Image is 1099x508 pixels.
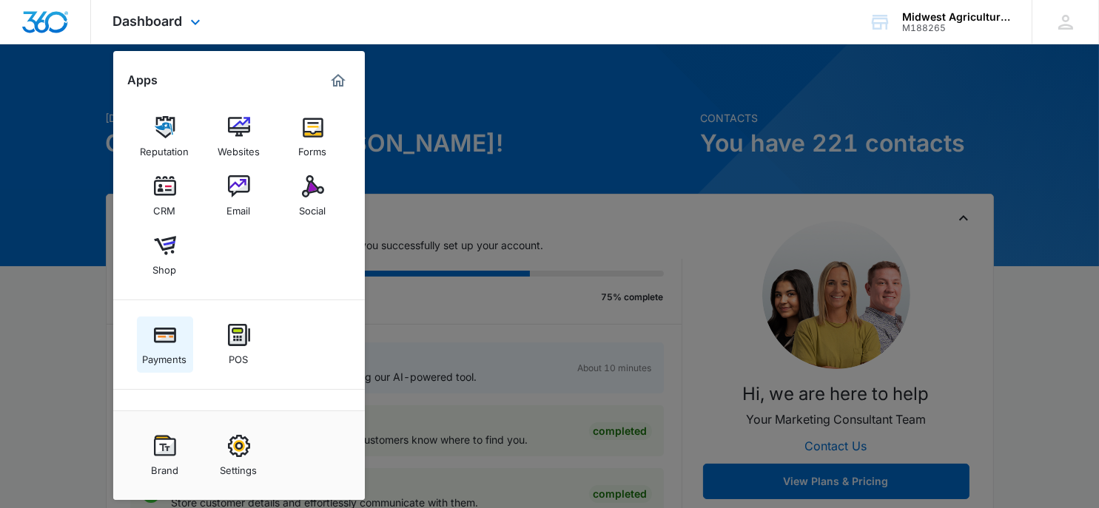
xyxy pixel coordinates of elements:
[137,227,193,283] a: Shop
[229,346,249,365] div: POS
[141,138,189,158] div: Reputation
[211,316,267,373] a: POS
[299,138,327,158] div: Forms
[137,427,193,484] a: Brand
[227,197,251,217] div: Email
[221,457,258,476] div: Settings
[902,11,1010,23] div: account name
[143,346,187,365] div: Payments
[137,316,193,373] a: Payments
[137,168,193,224] a: CRM
[285,109,341,165] a: Forms
[154,197,176,217] div: CRM
[113,13,183,29] span: Dashboard
[137,406,193,462] a: Ads
[211,109,267,165] a: Websites
[285,168,341,224] a: Social
[211,406,267,462] a: Intelligence
[211,168,267,224] a: Email
[137,109,193,165] a: Reputation
[153,257,177,276] div: Shop
[218,138,260,158] div: Websites
[326,69,350,92] a: Marketing 360® Dashboard
[211,427,267,484] a: Settings
[902,23,1010,33] div: account id
[151,457,178,476] div: Brand
[300,197,326,217] div: Social
[128,73,158,87] h2: Apps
